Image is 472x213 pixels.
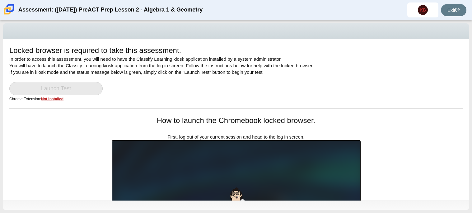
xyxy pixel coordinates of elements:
[2,12,16,17] a: Carmen School of Science & Technology
[9,45,463,108] div: In order to access this assessment, you will need to have the Classify Learning kiosk application...
[9,97,63,101] small: Chrome Extension:
[9,45,181,56] h1: Locked browser is required to take this assessment.
[18,2,203,17] div: Assessment: ([DATE]) PreACT Prep Lesson 2 - Algebra 1 & Geometry
[2,3,16,16] img: Carmen School of Science & Technology
[112,115,361,126] h1: How to launch the Chromebook locked browser.
[441,4,466,16] a: Exit
[41,97,63,101] u: Not Installed
[420,8,426,12] span: KB
[9,82,103,95] a: Launch Test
